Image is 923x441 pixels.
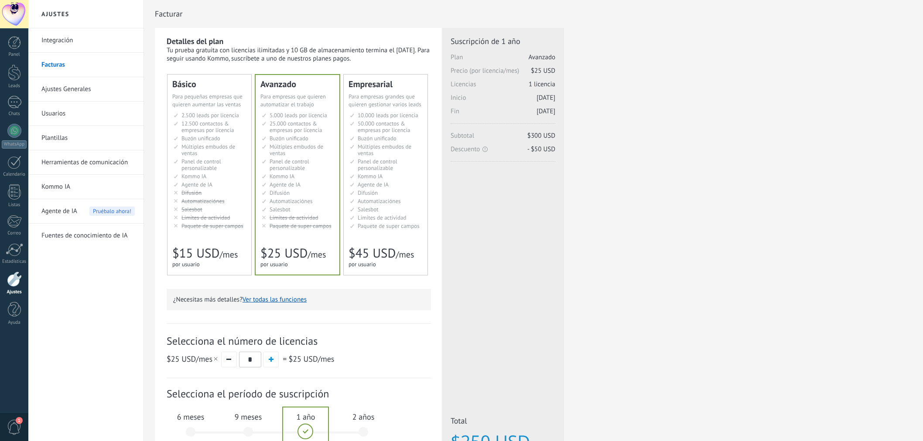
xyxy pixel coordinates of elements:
p: ¿Necesitas más detalles? [173,295,424,304]
span: Suscripción de 1 año [451,36,555,46]
a: Plantillas [41,126,135,150]
a: Usuarios [41,102,135,126]
span: Límites de actividad [270,214,318,221]
span: /mes [167,354,219,364]
div: Tu prueba gratuita con licencias ilimitadas y 10 GB de almacenamiento termina el [DATE]. Para seg... [167,46,431,63]
span: Plan [451,53,555,67]
span: $15 USD [172,245,219,261]
a: Kommo IA [41,175,135,199]
li: Fuentes de conocimiento de IA [28,224,144,248]
span: Inicio [451,94,555,107]
span: Selecciona el período de suscripción [167,387,431,400]
span: 5.000 leads por licencia [270,112,327,119]
div: Panel [2,52,27,58]
span: $25 USD [531,67,555,75]
span: Paquete de super campos [270,222,332,230]
div: Ajustes [2,289,27,295]
a: Fuentes de conocimiento de IA [41,224,135,248]
span: $45 USD [349,245,396,261]
span: 2.500 leads por licencia [181,112,239,119]
li: Usuarios [28,102,144,126]
div: Calendario [2,172,27,177]
div: Estadísticas [2,259,27,265]
span: Subtotal [451,132,555,145]
span: 1 licencia [529,80,555,88]
span: /mes [396,249,414,260]
li: Herramientas de comunicación [28,150,144,175]
span: 2 años [340,412,387,422]
span: Kommo IA [181,173,206,180]
span: Agente de IA [270,181,301,188]
span: Fin [451,107,555,121]
span: /mes [288,354,334,364]
span: Automatizaciónes [181,197,225,205]
span: - $50 USD [527,145,555,153]
span: Selecciona el número de licencias [167,334,431,348]
span: 12.500 contactos & empresas por licencia [181,120,234,134]
span: Salesbot [358,206,379,213]
span: $25 USD [288,354,318,364]
div: WhatsApp [2,140,27,149]
span: Kommo IA [270,173,294,180]
li: Kommo IA [28,175,144,199]
span: Para empresas grandes que quieren gestionar varios leads [349,93,421,108]
span: Límites de actividad [358,214,407,221]
span: /mes [308,249,326,260]
span: Agente de IA [358,181,389,188]
span: Panel de control personalizable [358,158,397,172]
span: 50.000 contactos & empresas por licencia [358,120,410,134]
div: Ayuda [2,320,27,326]
span: Kommo IA [358,173,383,180]
span: Buzón unificado [181,135,220,142]
span: $25 USD [260,245,308,261]
span: Automatizaciónes [358,197,401,205]
b: Detalles del plan [167,36,223,46]
span: Avanzado [529,53,555,61]
span: Para empresas que quieren automatizar el trabajo [260,93,326,108]
span: Panel de control personalizable [270,158,309,172]
span: 1 [16,417,23,424]
li: Ajustes Generales [28,77,144,102]
span: = [283,354,287,364]
span: Salesbot [270,206,291,213]
span: Difusión [270,189,290,197]
span: Múltiples embudos de ventas [358,143,411,157]
div: Avanzado [260,80,335,88]
span: Automatizaciónes [270,197,313,205]
span: Descuento [451,145,555,153]
a: Agente de IA Pruébalo ahora! [41,199,135,224]
span: [DATE] [537,107,555,115]
a: Facturas [41,53,135,77]
span: 1 año [282,412,329,422]
span: Paquete de super campos [358,222,420,230]
a: Herramientas de comunicación [41,150,135,175]
button: Ver todas las funciones [243,295,307,304]
li: Integración [28,28,144,53]
span: Difusión [181,189,202,197]
span: $25 USD [167,354,196,364]
div: Chats [2,111,27,117]
a: Integración [41,28,135,53]
span: Licencias [451,80,555,94]
span: Total [451,416,555,428]
li: Agente de IA [28,199,144,224]
span: 10.000 leads por licencia [358,112,418,119]
div: Listas [2,202,27,208]
a: Ajustes Generales [41,77,135,102]
div: Empresarial [349,80,423,88]
span: [DATE] [537,94,555,102]
span: Salesbot [181,206,202,213]
span: Pruébalo ahora! [89,207,135,216]
span: Para pequeñas empresas que quieren aumentar las ventas [172,93,243,108]
div: Básico [172,80,246,88]
div: Leads [2,83,27,89]
li: Facturas [28,53,144,77]
span: /mes [219,249,238,260]
span: $300 USD [527,132,555,140]
span: Panel de control personalizable [181,158,221,172]
span: 6 meses [167,412,214,422]
span: Agente de IA [181,181,212,188]
li: Plantillas [28,126,144,150]
div: Correo [2,231,27,236]
span: 9 meses [225,412,272,422]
